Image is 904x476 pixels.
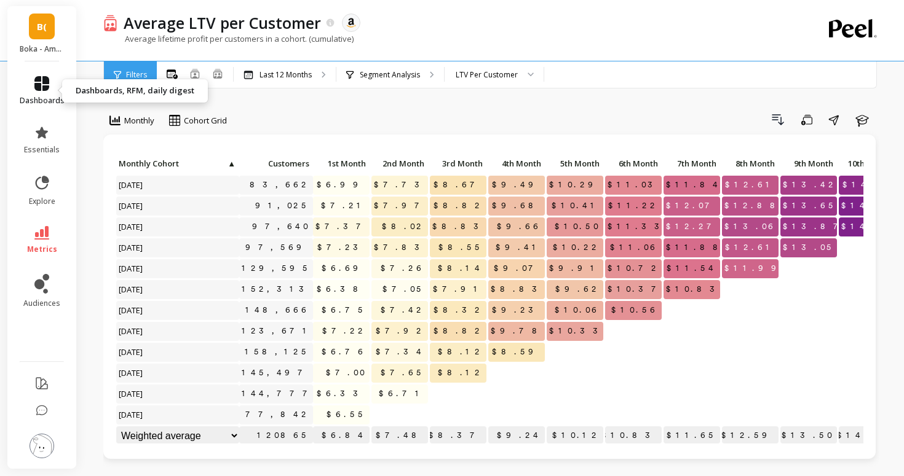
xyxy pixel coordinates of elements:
[605,217,671,236] span: $11.33
[780,217,850,236] span: $13.87
[184,115,227,127] span: Cohort Grid
[239,155,313,172] p: Customers
[324,405,370,424] span: $6.55
[315,158,366,168] span: 1st Month
[547,176,605,194] span: $10.29
[549,158,600,168] span: 5th Month
[664,238,729,257] span: $11.88
[552,217,603,236] span: $10.50
[242,343,313,361] a: 158,125
[721,155,780,174] div: Toggle SortBy
[314,176,370,194] span: $6.99
[313,217,373,236] span: $7.37
[547,426,603,445] p: $10.12
[723,176,779,194] span: $12.61
[432,158,483,168] span: 3rd Month
[431,322,486,340] span: $8.82
[429,155,488,174] div: Toggle SortBy
[431,301,486,319] span: $8.32
[552,301,603,319] span: $10.06
[553,280,603,298] span: $9.62
[20,44,65,54] p: Boka - Amazon (Essor)
[103,14,117,32] img: header icon
[378,364,428,382] span: $7.65
[431,197,486,215] span: $8.82
[29,197,55,206] span: explore
[323,364,370,382] span: $7.00
[430,217,490,236] span: $8.83
[116,217,146,236] span: [DATE]
[430,280,486,298] span: $7.91
[260,70,312,80] p: Last 12 Months
[371,197,431,215] span: $7.97
[242,158,309,168] span: Customers
[243,301,313,319] a: 148,666
[373,322,428,340] span: $7.92
[226,158,236,168] span: ▲
[371,155,428,172] p: 2nd Month
[547,155,603,172] p: 5th Month
[839,217,903,236] span: $14.33
[319,197,370,215] span: $7.21
[119,158,226,168] span: Monthly Cohort
[490,176,545,194] span: $9.49
[664,197,721,215] span: $12.07
[435,364,486,382] span: $8.12
[239,259,314,278] a: 129,595
[839,426,895,445] p: $14.31
[664,426,720,445] p: $11.65
[488,322,549,340] span: $9.78
[780,155,837,172] p: 9th Month
[841,158,892,168] span: 10th Month
[663,155,721,174] div: Toggle SortBy
[378,259,428,278] span: $7.26
[319,301,370,319] span: $6.75
[116,364,146,382] span: [DATE]
[380,280,428,298] span: $7.05
[124,12,321,33] p: Average LTV per Customer
[780,238,838,257] span: $13.05
[780,426,837,445] p: $13.50
[547,259,603,278] span: $9.91
[379,217,428,236] span: $8.02
[838,155,897,174] div: Toggle SortBy
[664,217,723,236] span: $12.27
[312,155,371,174] div: Toggle SortBy
[250,217,313,236] a: 97,640
[491,158,541,168] span: 4th Month
[605,259,663,278] span: $10.72
[371,176,431,194] span: $7.73
[239,426,313,445] p: 120865
[239,384,319,403] a: 144,777
[313,155,370,172] p: 1st Month
[493,238,545,257] span: $9.41
[371,238,431,257] span: $7.83
[247,176,313,194] a: 83,662
[722,155,779,172] p: 8th Month
[488,155,545,172] p: 4th Month
[550,238,603,257] span: $10.22
[490,301,545,319] span: $9.23
[23,298,60,308] span: audiences
[239,364,314,382] a: 145,497
[435,343,486,361] span: $8.12
[664,155,720,172] p: 7th Month
[315,238,370,257] span: $7.23
[605,426,662,445] p: $10.83
[37,20,47,34] span: B(
[116,155,239,172] p: Monthly Cohort
[664,176,724,194] span: $11.84
[664,280,726,298] span: $10.83
[373,343,428,361] span: $7.34
[116,405,146,424] span: [DATE]
[546,155,605,174] div: Toggle SortBy
[313,426,370,445] p: $6.84
[722,426,779,445] p: $12.59
[840,176,895,194] span: $14.16
[319,343,370,361] span: $6.76
[116,384,146,403] span: [DATE]
[488,155,546,174] div: Toggle SortBy
[780,176,840,194] span: $13.42
[605,280,668,298] span: $10.37
[435,259,486,278] span: $8.14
